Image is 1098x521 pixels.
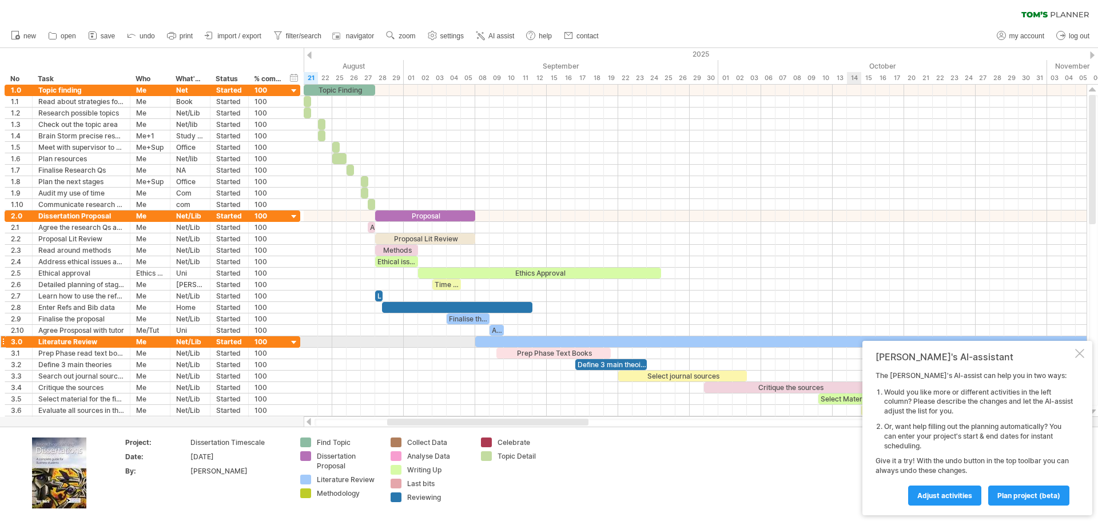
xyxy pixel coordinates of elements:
div: Uni [176,325,204,336]
div: Friday, 10 October 2025 [818,72,833,84]
div: Read about strategies for finding a topic [38,96,124,107]
div: 100 [254,371,282,381]
div: Me [136,96,164,107]
div: Tuesday, 21 October 2025 [918,72,933,84]
div: Time planning using [PERSON_NAME]'s Planner [432,279,461,290]
div: Started [216,382,242,393]
div: 1.2 [11,108,26,118]
div: Me [136,256,164,267]
div: Status [216,73,242,85]
div: Ethical issues [375,256,418,267]
div: Friday, 22 August 2025 [318,72,332,84]
div: Proposal Lit Review [38,233,124,244]
div: Me+1 [136,130,164,141]
div: Meet with supervisor to run Res Qs [38,142,124,153]
div: Wednesday, 8 October 2025 [790,72,804,84]
img: ae64b563-e3e0-416d-90a8-e32b171956a1.jpg [32,438,86,508]
div: Ethics Comm [136,268,164,279]
div: Topic finding [38,85,124,96]
div: Thursday, 16 October 2025 [876,72,890,84]
div: Started [216,210,242,221]
div: Net/Lib [176,291,204,301]
a: undo [124,29,158,43]
div: Plan resources [38,153,124,164]
div: Net/Lib [176,382,204,393]
div: Net/Lib [176,108,204,118]
div: Friday, 31 October 2025 [1033,72,1047,84]
div: Dissertation Proposal [38,210,124,221]
div: Wednesday, 5 November 2025 [1076,72,1090,84]
div: The [PERSON_NAME]'s AI-assist can help you in two ways: Give it a try! With the undo button in th... [876,371,1073,505]
div: Started [216,222,242,233]
div: [PERSON_NAME]'s AI-assistant [876,351,1073,363]
div: 3.2 [11,359,26,370]
div: Thursday, 30 October 2025 [1019,72,1033,84]
div: Who [136,73,164,85]
div: 100 [254,245,282,256]
div: 100 [254,302,282,313]
div: 100 [254,382,282,393]
div: Started [216,302,242,313]
div: Learn to ref in Word [375,291,383,301]
div: [PERSON_NAME]'s Pl [176,279,204,290]
div: Monday, 8 September 2025 [475,72,490,84]
div: Monday, 22 September 2025 [618,72,632,84]
div: Wednesday, 29 October 2025 [1004,72,1019,84]
div: Me [136,371,164,381]
a: print [164,29,196,43]
div: Ethics Approval [418,268,661,279]
div: Net/Lib [176,336,204,347]
div: 1.5 [11,142,26,153]
div: 1.8 [11,176,26,187]
div: Ethical approval [38,268,124,279]
div: Monday, 3 November 2025 [1047,72,1061,84]
div: Tuesday, 16 September 2025 [561,72,575,84]
div: Proposal [375,210,475,221]
div: Me [136,279,164,290]
div: September 2025 [404,60,718,72]
div: Finalise the proposal [38,313,124,324]
div: Me+Sup [136,176,164,187]
div: Thursday, 2 October 2025 [733,72,747,84]
div: Tuesday, 7 October 2025 [775,72,790,84]
div: Started [216,119,242,130]
div: Started [216,165,242,176]
div: Started [216,130,242,141]
div: Me [136,302,164,313]
div: 100 [254,119,282,130]
div: Me [136,153,164,164]
div: Net/Lib [176,348,204,359]
div: 100 [254,176,282,187]
div: Tuesday, 26 August 2025 [347,72,361,84]
div: Started [216,268,242,279]
div: Critique the sources [704,382,876,393]
div: Monday, 15 September 2025 [547,72,561,84]
div: Friday, 17 October 2025 [890,72,904,84]
div: Me [136,382,164,393]
div: Monday, 25 August 2025 [332,72,347,84]
div: Started [216,142,242,153]
div: Book [176,96,204,107]
a: settings [425,29,467,43]
div: Study Room [176,130,204,141]
span: settings [440,32,464,40]
div: Uni [176,268,204,279]
div: % complete [254,73,281,85]
div: Thursday, 18 September 2025 [590,72,604,84]
div: 100 [254,348,282,359]
div: Friday, 26 September 2025 [675,72,690,84]
div: Friday, 3 October 2025 [747,72,761,84]
div: Me [136,233,164,244]
div: Monday, 29 September 2025 [690,72,704,84]
div: Monday, 6 October 2025 [761,72,775,84]
div: 100 [254,325,282,336]
div: 100 [254,188,282,198]
div: 1.4 [11,130,26,141]
div: Me/Tut [136,325,164,336]
div: 2.6 [11,279,26,290]
div: Wednesday, 22 October 2025 [933,72,947,84]
div: Wednesday, 27 August 2025 [361,72,375,84]
div: Me [136,348,164,359]
div: Net/Lib [176,371,204,381]
div: Net/Lib [176,313,204,324]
